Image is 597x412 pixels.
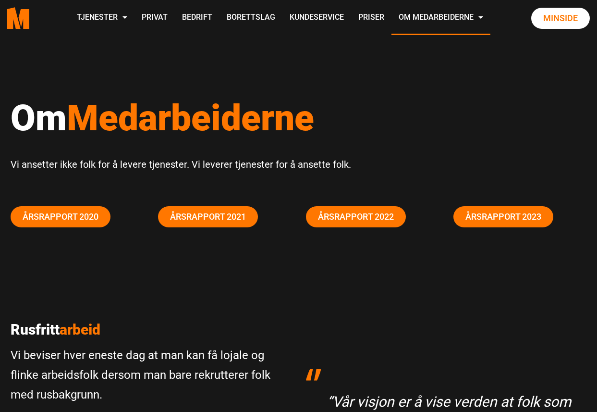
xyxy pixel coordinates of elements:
a: Tjenester [70,1,134,35]
a: Minside [531,8,590,29]
span: arbeid [60,321,100,338]
a: Borettslag [219,1,282,35]
a: Bedrift [175,1,219,35]
p: Vi ansetter ikke folk for å levere tjenester. Vi leverer tjenester for å ansette folk. [11,156,587,173]
p: Vi beviser hver eneste dag at man kan få lojale og flinke arbeidsfolk dersom man bare rekrutterer... [11,346,292,404]
a: Om Medarbeiderne [391,1,490,35]
a: Privat [134,1,175,35]
a: Kundeservice [282,1,351,35]
a: Årsrapport 2022 [306,206,406,227]
a: Årsrapport 2020 [11,206,110,227]
span: Medarbeiderne [67,97,314,139]
a: Priser [351,1,391,35]
a: Årsrapport 2023 [453,206,553,227]
a: Årsrapport 2021 [158,206,258,227]
h1: Om [11,96,587,139]
p: Rusfritt [11,321,292,338]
